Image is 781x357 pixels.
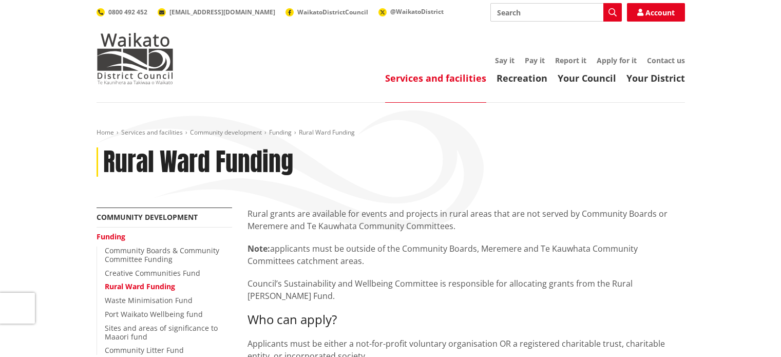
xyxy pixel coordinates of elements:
p: Rural grants are available for events and projects in rural areas that are not served by Communit... [247,208,685,232]
a: Waste Minimisation Fund [105,295,193,305]
a: @WaikatoDistrict [378,7,444,16]
p: Council’s Sustainability and Wellbeing Committee is responsible for allocating grants from the Ru... [247,277,685,302]
a: Services and facilities [385,72,486,84]
a: Community Boards & Community Committee Funding [105,246,219,264]
a: Your District [626,72,685,84]
a: Funding [97,232,125,241]
a: Community development [190,128,262,137]
a: Sites and areas of significance to Maaori fund [105,323,218,342]
nav: breadcrumb [97,128,685,137]
p: applicants must be outside of the Community Boards, Meremere and Te Kauwhata Community Committees... [247,242,685,267]
h3: Who can apply? [247,312,685,327]
a: Pay it [525,55,545,65]
a: WaikatoDistrictCouncil [285,8,368,16]
a: Funding [269,128,292,137]
a: Port Waikato Wellbeing fund [105,309,203,319]
a: Say it [495,55,515,65]
a: Contact us [647,55,685,65]
a: Community development [97,212,198,222]
span: @WaikatoDistrict [390,7,444,16]
img: Waikato District Council - Te Kaunihera aa Takiwaa o Waikato [97,33,174,84]
a: [EMAIL_ADDRESS][DOMAIN_NAME] [158,8,275,16]
a: Your Council [558,72,616,84]
a: Report it [555,55,586,65]
span: [EMAIL_ADDRESS][DOMAIN_NAME] [169,8,275,16]
a: 0800 492 452 [97,8,147,16]
span: 0800 492 452 [108,8,147,16]
a: Recreation [497,72,547,84]
span: WaikatoDistrictCouncil [297,8,368,16]
a: Rural Ward Funding [105,281,175,291]
a: Home [97,128,114,137]
a: Apply for it [597,55,637,65]
input: Search input [490,3,622,22]
h1: Rural Ward Funding [103,147,293,177]
a: Community Litter Fund [105,345,184,355]
span: Rural Ward Funding [299,128,355,137]
a: Creative Communities Fund [105,268,200,278]
a: Account [627,3,685,22]
a: Services and facilities [121,128,183,137]
strong: Note: [247,243,270,254]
